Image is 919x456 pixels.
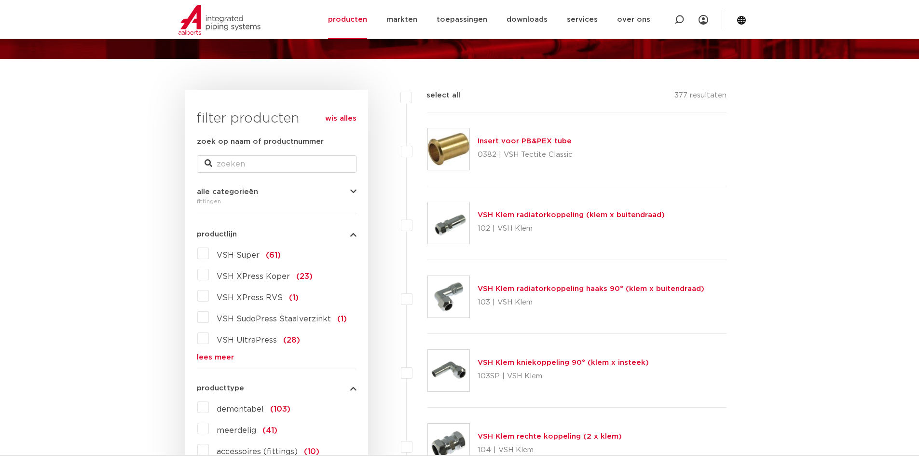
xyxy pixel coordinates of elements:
span: VSH XPress Koper [217,273,290,280]
a: wis alles [325,113,357,124]
button: producttype [197,385,357,392]
a: VSH Klem rechte koppeling (2 x klem) [478,433,622,440]
a: lees meer [197,354,357,361]
span: meerdelig [217,427,256,434]
a: VSH Klem kniekoppeling 90° (klem x insteek) [478,359,649,366]
span: (41) [262,427,277,434]
input: zoeken [197,155,357,173]
span: VSH UltraPress [217,336,277,344]
button: alle categorieën [197,188,357,195]
p: 377 resultaten [674,90,727,105]
span: VSH Super [217,251,260,259]
label: zoek op naam of productnummer [197,136,324,148]
span: (23) [296,273,313,280]
div: fittingen [197,195,357,207]
img: Thumbnail for VSH Klem kniekoppeling 90° (klem x insteek) [428,350,469,391]
span: productlijn [197,231,237,238]
span: VSH SudoPress Staalverzinkt [217,315,331,323]
span: alle categorieën [197,188,258,195]
p: 102 | VSH Klem [478,221,665,236]
span: (1) [289,294,299,302]
p: 103SP | VSH Klem [478,369,649,384]
p: 0382 | VSH Tectite Classic [478,147,573,163]
span: VSH XPress RVS [217,294,283,302]
img: Thumbnail for VSH Klem radiatorkoppeling (klem x buitendraad) [428,202,469,244]
span: demontabel [217,405,264,413]
span: (28) [283,336,300,344]
span: producttype [197,385,244,392]
a: Insert voor PB&PEX tube [478,138,572,145]
h3: filter producten [197,109,357,128]
span: (1) [337,315,347,323]
span: (103) [270,405,290,413]
span: (10) [304,448,319,456]
p: 103 | VSH Klem [478,295,704,310]
span: accessoires (fittings) [217,448,298,456]
a: VSH Klem radiatorkoppeling haaks 90° (klem x buitendraad) [478,285,704,292]
img: Thumbnail for VSH Klem radiatorkoppeling haaks 90° (klem x buitendraad) [428,276,469,318]
span: (61) [266,251,281,259]
a: VSH Klem radiatorkoppeling (klem x buitendraad) [478,211,665,219]
label: select all [412,90,460,101]
img: Thumbnail for Insert voor PB&PEX tube [428,128,469,170]
button: productlijn [197,231,357,238]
